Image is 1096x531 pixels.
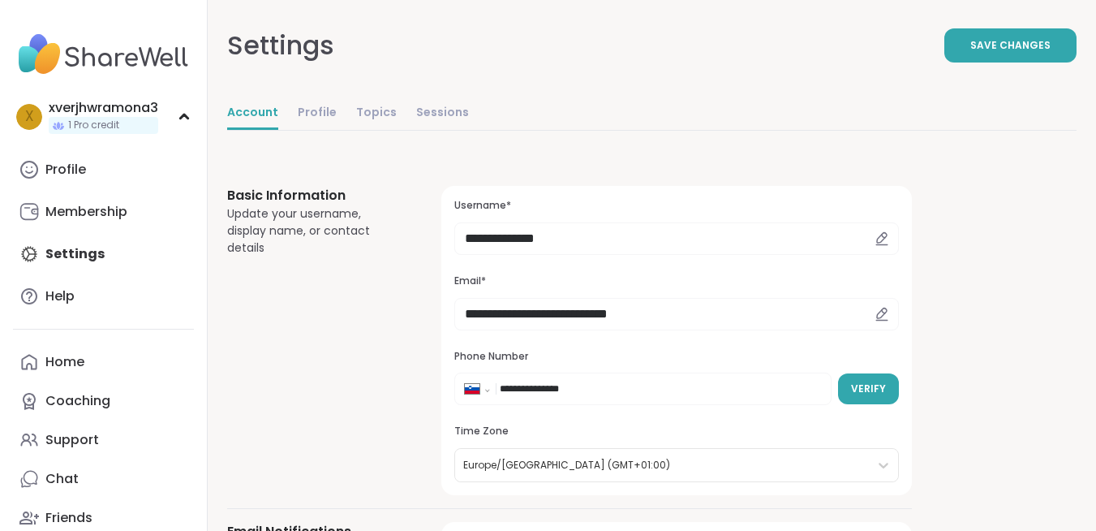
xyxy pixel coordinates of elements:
div: Support [45,431,99,449]
a: Sessions [416,97,469,130]
div: Update your username, display name, or contact details [227,205,402,257]
h3: Email* [454,274,899,288]
div: Help [45,287,75,305]
a: Profile [298,97,337,130]
span: Verify [851,382,886,396]
a: Membership [13,192,194,231]
a: Account [227,97,278,130]
div: Settings [227,26,334,65]
div: Profile [45,161,86,179]
a: Help [13,277,194,316]
img: ShareWell Nav Logo [13,26,194,83]
h3: Phone Number [454,350,899,364]
a: Support [13,421,194,460]
div: Membership [45,203,127,221]
a: Profile [13,150,194,189]
div: Chat [45,470,79,488]
span: x [25,106,34,127]
a: Topics [356,97,397,130]
div: Coaching [45,392,110,410]
a: Coaching [13,382,194,421]
h3: Username* [454,199,899,213]
button: Save Changes [944,28,1077,63]
button: Verify [838,373,899,404]
a: Home [13,343,194,382]
a: Chat [13,460,194,499]
div: Friends [45,509,92,527]
h3: Time Zone [454,425,899,438]
span: Save Changes [970,38,1051,53]
div: xverjhwramona3 [49,99,158,117]
div: Home [45,353,84,371]
h3: Basic Information [227,186,402,205]
span: 1 Pro credit [68,119,119,132]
